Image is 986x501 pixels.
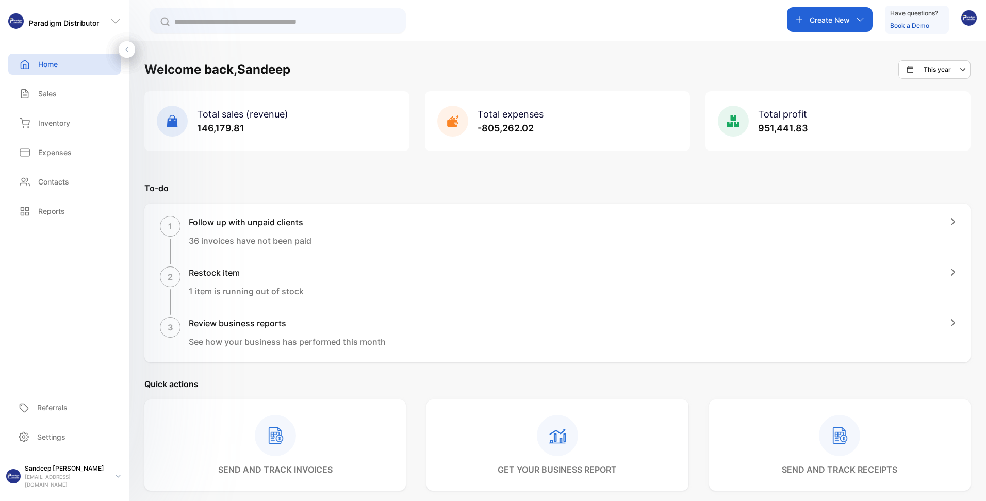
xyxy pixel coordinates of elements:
a: Book a Demo [890,22,929,29]
p: Create New [810,14,850,25]
p: Home [38,59,58,70]
p: send and track receipts [782,463,897,476]
p: Sandeep [PERSON_NAME] [25,464,107,473]
p: Settings [37,431,65,442]
p: To-do [144,182,971,194]
p: Quick actions [144,378,971,390]
h1: Review business reports [189,317,386,329]
p: 3 [168,321,173,333]
p: Have questions? [890,8,938,19]
span: -805,262.02 [478,123,534,133]
p: 1 [168,220,172,232]
p: See how your business has performed this month [189,336,386,348]
p: Paradigm Distributor [29,18,99,28]
h1: Follow up with unpaid clients [189,216,311,228]
p: Reports [38,206,65,216]
span: Total sales (revenue) [197,109,288,120]
span: 951,441.83 [758,123,808,133]
img: logo [8,13,24,29]
p: 36 invoices have not been paid [189,235,311,247]
span: 146,179.81 [197,123,244,133]
p: Expenses [38,147,72,158]
p: [EMAIL_ADDRESS][DOMAIN_NAME] [25,473,107,489]
button: avatar [961,7,977,32]
p: Referrals [37,402,68,413]
img: avatar [961,10,977,26]
p: 1 item is running out of stock [189,285,304,297]
span: Total expenses [478,109,544,120]
h1: Restock item [189,266,304,279]
button: Create New [787,7,873,32]
p: Contacts [38,176,69,187]
img: profile [6,469,21,483]
p: get your business report [498,463,617,476]
p: 2 [168,271,173,283]
p: Sales [38,88,57,99]
span: Total profit [758,109,807,120]
h1: Welcome back, Sandeep [144,60,290,79]
p: This year [924,65,951,74]
button: This year [898,60,971,79]
p: send and track invoices [218,463,333,476]
p: Inventory [38,118,70,128]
